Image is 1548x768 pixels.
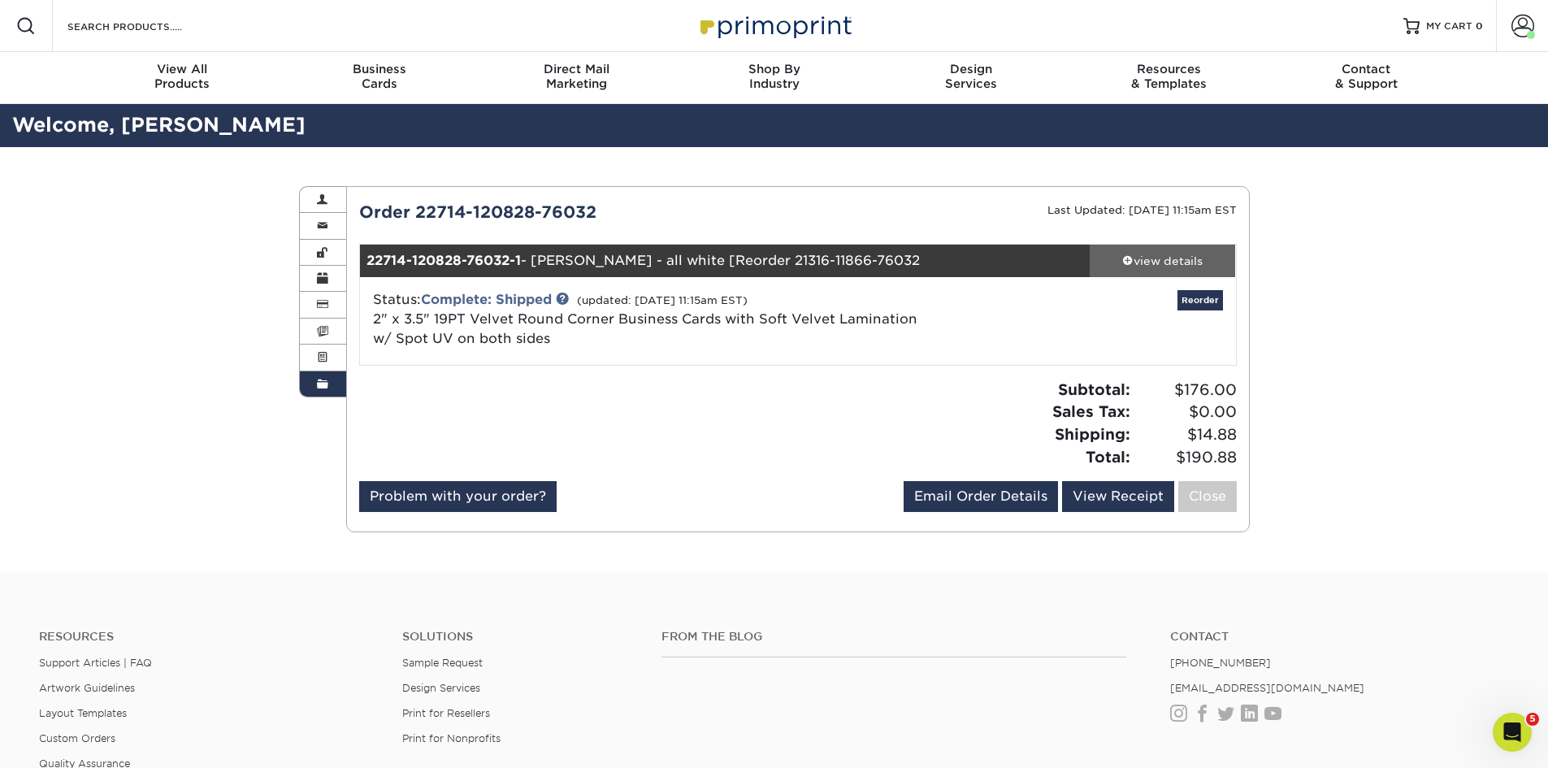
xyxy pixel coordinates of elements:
[1090,253,1236,269] div: view details
[1055,425,1130,443] strong: Shipping:
[693,8,856,43] img: Primoprint
[478,62,675,76] span: Direct Mail
[1052,402,1130,420] strong: Sales Tax:
[402,682,480,694] a: Design Services
[478,62,675,91] div: Marketing
[347,200,798,224] div: Order 22714-120828-76032
[39,630,378,644] h4: Resources
[1177,290,1223,310] a: Reorder
[1170,657,1271,669] a: [PHONE_NUMBER]
[373,311,917,346] span: 2" x 3.5" 19PT Velvet Round Corner Business Cards with Soft Velvet Lamination w/ Spot UV on both ...
[1178,481,1237,512] a: Close
[1135,379,1237,401] span: $176.00
[84,52,281,104] a: View AllProducts
[1268,62,1465,91] div: & Support
[39,707,127,719] a: Layout Templates
[1047,204,1237,216] small: Last Updated: [DATE] 11:15am EST
[39,682,135,694] a: Artwork Guidelines
[361,290,943,349] div: Status:
[1135,446,1237,469] span: $190.88
[402,657,483,669] a: Sample Request
[359,481,557,512] a: Problem with your order?
[84,62,281,76] span: View All
[1493,713,1532,752] iframe: Intercom live chat
[904,481,1058,512] a: Email Order Details
[873,62,1070,91] div: Services
[280,62,478,91] div: Cards
[66,16,224,36] input: SEARCH PRODUCTS.....
[1086,448,1130,466] strong: Total:
[1058,380,1130,398] strong: Subtotal:
[661,630,1126,644] h4: From the Blog
[1070,62,1268,76] span: Resources
[1170,682,1364,694] a: [EMAIL_ADDRESS][DOMAIN_NAME]
[39,657,152,669] a: Support Articles | FAQ
[402,732,501,744] a: Print for Nonprofits
[280,62,478,76] span: Business
[873,62,1070,76] span: Design
[1526,713,1539,726] span: 5
[1476,20,1483,32] span: 0
[421,292,552,307] a: Complete: Shipped
[1268,52,1465,104] a: Contact& Support
[402,707,490,719] a: Print for Resellers
[280,52,478,104] a: BusinessCards
[1090,245,1236,277] a: view details
[675,62,873,91] div: Industry
[1062,481,1174,512] a: View Receipt
[1070,62,1268,91] div: & Templates
[1070,52,1268,104] a: Resources& Templates
[675,62,873,76] span: Shop By
[1135,401,1237,423] span: $0.00
[675,52,873,104] a: Shop ByIndustry
[873,52,1070,104] a: DesignServices
[577,294,748,306] small: (updated: [DATE] 11:15am EST)
[1135,423,1237,446] span: $14.88
[402,630,637,644] h4: Solutions
[1426,20,1472,33] span: MY CART
[84,62,281,91] div: Products
[1170,630,1509,644] a: Contact
[478,52,675,104] a: Direct MailMarketing
[360,245,1090,277] div: - [PERSON_NAME] - all white [Reorder 21316-11866-76032
[366,253,521,268] strong: 22714-120828-76032-1
[1268,62,1465,76] span: Contact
